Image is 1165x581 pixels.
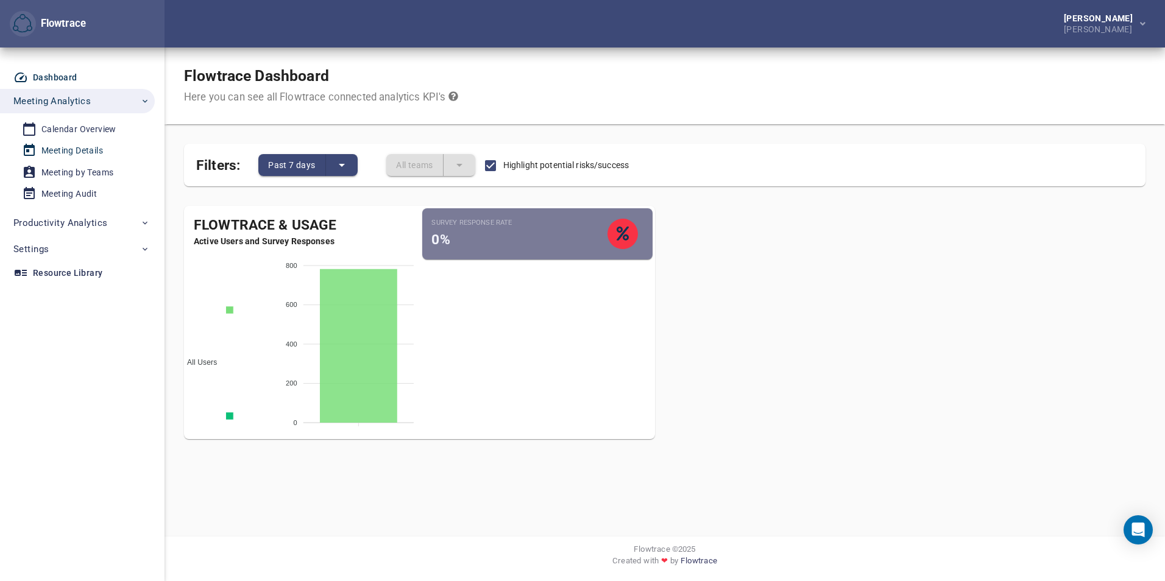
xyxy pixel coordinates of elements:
div: split button [258,154,357,176]
tspan: 600 [286,301,297,308]
button: Flowtrace [10,11,36,37]
a: Flowtrace [681,555,717,571]
tspan: 400 [286,340,297,348]
div: Created with [174,555,1155,571]
button: Past 7 days [258,154,325,176]
div: [PERSON_NAME] [1064,23,1138,33]
span: 0% [432,231,450,248]
span: Highlight potential risks/success [503,159,629,172]
div: [PERSON_NAME] [1064,14,1138,23]
h1: Flowtrace Dashboard [184,67,458,85]
div: Resource Library [33,266,102,281]
div: split button [386,154,475,176]
span: Settings [13,241,49,257]
tspan: 800 [286,262,297,269]
small: Survey Response Rate [432,218,608,228]
div: Meeting Audit [41,186,97,202]
span: Active Users and Survey Responses [184,235,419,247]
tspan: 200 [286,379,297,387]
div: Flowtrace [10,11,86,37]
button: [PERSON_NAME][PERSON_NAME] [1044,10,1155,37]
span: Flowtrace © 2025 [634,543,695,555]
span: Productivity Analytics [13,215,107,231]
div: Flowtrace & Usage [184,216,419,236]
div: Dashboard [33,70,77,85]
div: Here you can see all Flowtrace connected analytics KPI's [184,90,458,105]
div: Calendar Overview [41,122,116,137]
tspan: 0 [294,419,297,426]
span: by [670,555,678,571]
div: Flowtrace [36,16,86,31]
img: Flowtrace [13,14,32,33]
div: Meeting by Teams [41,165,113,180]
div: Open Intercom Messenger [1124,515,1153,544]
span: Filters: [196,150,240,176]
span: ❤ [659,555,670,566]
span: Meeting Analytics [13,93,91,109]
div: Meeting Details [41,143,103,158]
span: Past 7 days [268,158,315,172]
span: All Users [178,358,217,367]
